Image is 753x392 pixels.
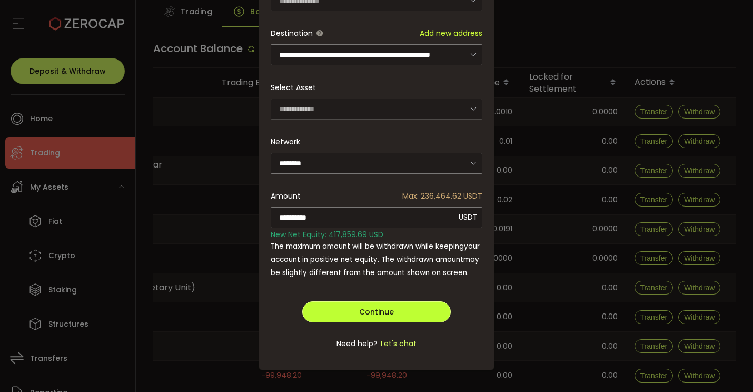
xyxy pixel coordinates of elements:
span: Amount [271,185,301,207]
span: Need help? [336,338,378,349]
span: New Net Equity: 417,859.69 USD [271,229,383,240]
button: Continue [302,301,451,322]
iframe: Chat Widget [700,341,753,392]
label: Network [271,136,300,147]
span: Add new address [420,28,482,38]
span: Continue [359,307,394,317]
span: your account in positive net equity. The withdrawn amount [271,241,480,264]
label: Select Asset [271,82,316,93]
span: USDT [459,212,478,222]
span: The maximum amount will be withdrawn while keeping [271,241,464,251]
span: Let's chat [378,338,417,349]
span: Max: 236,464.62 USDT [402,185,482,207]
span: may be slightly different from the amount shown on screen. [271,254,479,278]
span: Destination [271,28,313,38]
